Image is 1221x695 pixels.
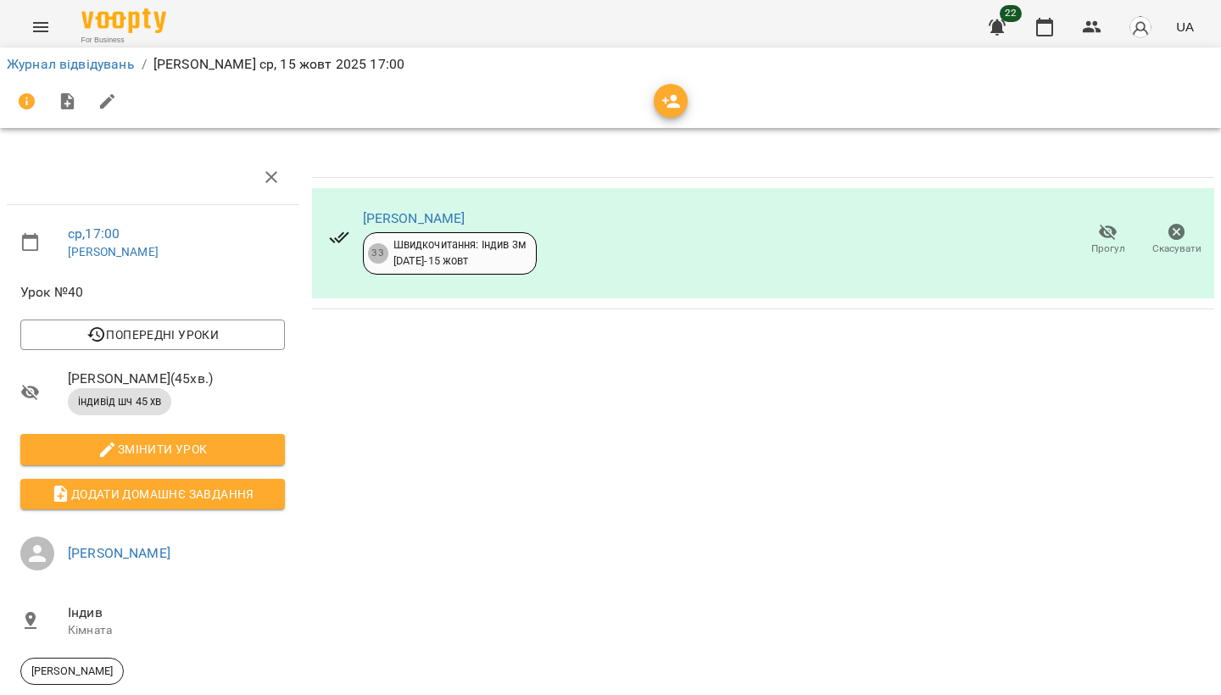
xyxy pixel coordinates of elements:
li: / [142,54,147,75]
p: Кімната [68,622,285,639]
span: Скасувати [1152,242,1201,256]
span: Попередні уроки [34,325,271,345]
a: Журнал відвідувань [7,56,135,72]
button: Додати домашнє завдання [20,479,285,509]
button: UA [1169,11,1201,42]
button: Прогул [1073,216,1142,264]
button: Menu [20,7,61,47]
span: [PERSON_NAME] [21,664,123,679]
div: [PERSON_NAME] [20,658,124,685]
span: Урок №40 [20,282,285,303]
span: Індив [68,603,285,623]
span: Прогул [1091,242,1125,256]
p: [PERSON_NAME] ср, 15 жовт 2025 17:00 [153,54,404,75]
button: Змінити урок [20,434,285,464]
span: індивід шч 45 хв [68,394,171,409]
a: [PERSON_NAME] [68,545,170,561]
a: [PERSON_NAME] [68,245,159,259]
div: Швидкочитання: Індив 3м [DATE] - 15 жовт [393,237,526,269]
a: ср , 17:00 [68,225,120,242]
a: [PERSON_NAME] [363,210,466,226]
span: UA [1176,18,1194,36]
span: For Business [81,35,166,46]
span: 22 [1000,5,1022,22]
nav: breadcrumb [7,54,1214,75]
button: Попередні уроки [20,320,285,350]
span: Змінити урок [34,439,271,459]
div: 33 [368,243,388,264]
img: avatar_s.png [1129,15,1152,39]
span: [PERSON_NAME] ( 45 хв. ) [68,369,285,389]
img: Voopty Logo [81,8,166,33]
span: Додати домашнє завдання [34,484,271,504]
button: Скасувати [1142,216,1211,264]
